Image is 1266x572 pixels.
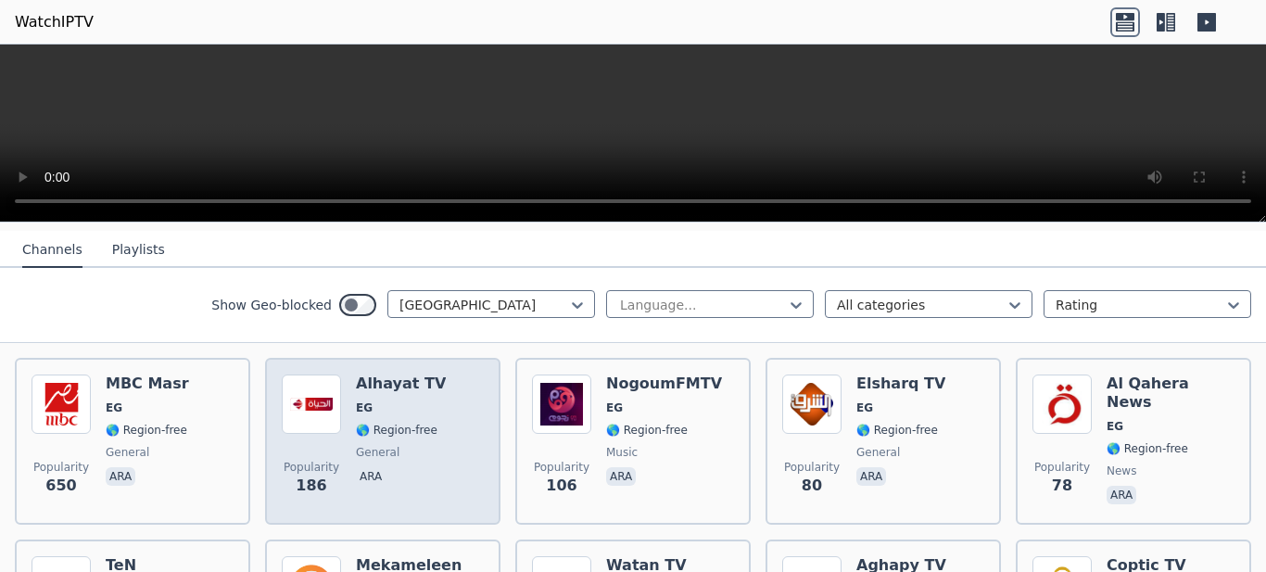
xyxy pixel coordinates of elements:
[606,423,688,438] span: 🌎 Region-free
[106,423,187,438] span: 🌎 Region-free
[1034,460,1090,475] span: Popularity
[1107,419,1123,434] span: EG
[282,375,341,434] img: Alhayat TV
[356,400,373,415] span: EG
[1107,441,1188,456] span: 🌎 Region-free
[33,460,89,475] span: Popularity
[356,375,446,393] h6: Alhayat TV
[296,475,326,497] span: 186
[606,400,623,415] span: EG
[106,375,189,393] h6: MBC Masr
[45,475,76,497] span: 650
[356,423,437,438] span: 🌎 Region-free
[15,11,94,33] a: WatchIPTV
[606,375,722,393] h6: NogoumFMTV
[1107,375,1234,412] h6: Al Qahera News
[856,375,945,393] h6: Elsharq TV
[1052,475,1072,497] span: 78
[606,445,638,460] span: music
[784,460,840,475] span: Popularity
[856,400,873,415] span: EG
[606,467,636,486] p: ara
[534,460,589,475] span: Popularity
[856,445,900,460] span: general
[106,467,135,486] p: ara
[1032,375,1092,434] img: Al Qahera News
[32,375,91,434] img: MBC Masr
[1107,486,1136,504] p: ara
[22,233,82,268] button: Channels
[546,475,576,497] span: 106
[112,233,165,268] button: Playlists
[211,296,332,314] label: Show Geo-blocked
[856,423,938,438] span: 🌎 Region-free
[1107,464,1136,478] span: news
[532,375,591,434] img: NogoumFMTV
[106,445,149,460] span: general
[856,467,886,486] p: ara
[356,467,386,486] p: ara
[356,445,399,460] span: general
[106,400,122,415] span: EG
[782,375,842,434] img: Elsharq TV
[802,475,822,497] span: 80
[284,460,339,475] span: Popularity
